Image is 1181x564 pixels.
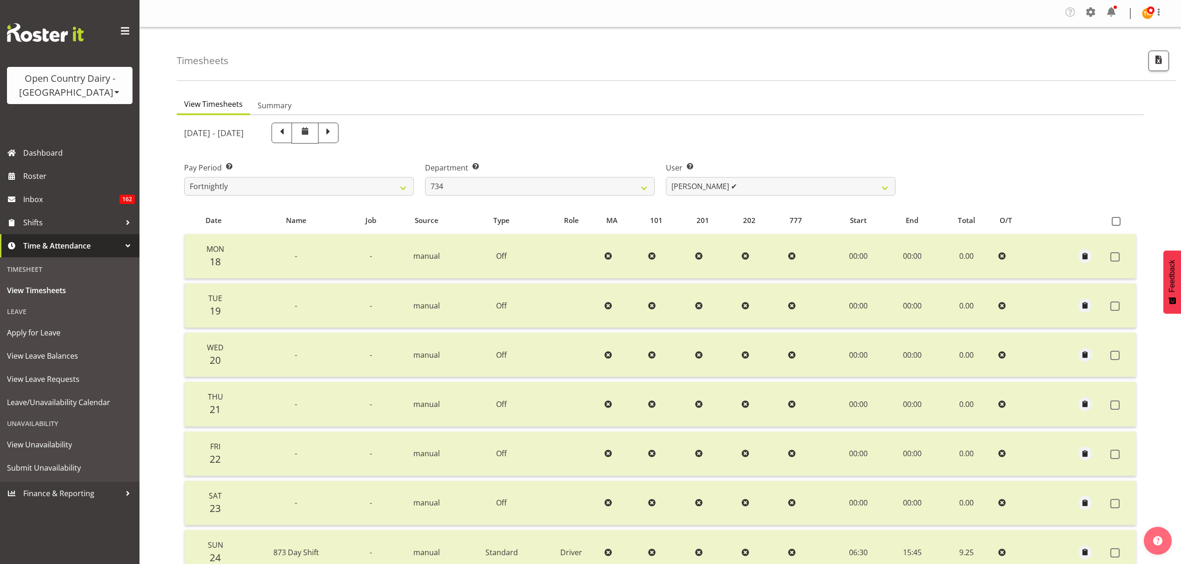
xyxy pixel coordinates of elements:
[295,399,297,409] span: -
[208,293,222,303] span: Tue
[370,448,372,459] span: -
[119,195,135,204] span: 162
[23,486,121,500] span: Finance & Reporting
[370,498,372,508] span: -
[831,382,886,426] td: 00:00
[210,551,221,564] span: 24
[7,349,133,363] span: View Leave Balances
[1148,51,1169,71] button: Export CSV
[425,162,655,173] label: Department
[295,251,297,261] span: -
[831,234,886,279] td: 00:00
[273,547,319,557] span: 873 Day Shift
[461,333,542,377] td: Off
[886,481,939,525] td: 00:00
[295,498,297,508] span: -
[650,215,686,226] div: 101
[886,382,939,426] td: 00:00
[206,244,224,254] span: Mon
[938,382,994,426] td: 0.00
[886,333,939,377] td: 00:00
[2,456,137,479] a: Submit Unavailability
[177,55,228,66] h4: Timesheets
[208,392,223,402] span: Thu
[2,321,137,344] a: Apply for Leave
[370,350,372,360] span: -
[258,100,292,111] span: Summary
[461,382,542,426] td: Off
[370,547,372,557] span: -
[210,255,221,268] span: 18
[467,215,537,226] div: Type
[370,399,372,409] span: -
[413,251,440,261] span: manual
[398,215,456,226] div: Source
[413,301,440,311] span: manual
[209,491,222,501] span: Sat
[413,350,440,360] span: manual
[23,239,121,253] span: Time & Attendance
[886,283,939,328] td: 00:00
[461,481,542,525] td: Off
[1168,260,1176,292] span: Feedback
[697,215,732,226] div: 201
[461,432,542,476] td: Off
[2,367,137,391] a: View Leave Requests
[248,215,344,226] div: Name
[207,342,224,353] span: Wed
[208,540,223,550] span: Sun
[2,344,137,367] a: View Leave Balances
[190,215,237,226] div: Date
[886,234,939,279] td: 00:00
[831,283,886,328] td: 00:00
[355,215,387,226] div: Job
[7,461,133,475] span: Submit Unavailability
[1163,250,1181,314] button: Feedback - Show survey
[295,448,297,459] span: -
[7,283,133,297] span: View Timesheets
[2,433,137,456] a: View Unavailability
[7,326,133,340] span: Apply for Leave
[606,215,639,226] div: MA
[413,498,440,508] span: manual
[461,234,542,279] td: Off
[2,260,137,279] div: Timesheet
[16,72,123,99] div: Open Country Dairy - [GEOGRAPHIC_DATA]
[461,283,542,328] td: Off
[7,23,84,42] img: Rosterit website logo
[210,304,221,317] span: 19
[886,432,939,476] td: 00:00
[413,399,440,409] span: manual
[743,215,779,226] div: 202
[938,283,994,328] td: 0.00
[2,279,137,302] a: View Timesheets
[7,372,133,386] span: View Leave Requests
[210,403,221,416] span: 21
[184,128,244,138] h5: [DATE] - [DATE]
[938,432,994,476] td: 0.00
[210,453,221,466] span: 22
[23,169,135,183] span: Roster
[210,441,220,452] span: Fri
[938,234,994,279] td: 0.00
[1153,536,1162,545] img: help-xxl-2.png
[210,354,221,367] span: 20
[790,215,825,226] div: 777
[23,192,119,206] span: Inbox
[836,215,881,226] div: Start
[938,333,994,377] td: 0.00
[184,162,414,173] label: Pay Period
[295,301,297,311] span: -
[2,302,137,321] div: Leave
[7,438,133,452] span: View Unavailability
[666,162,896,173] label: User
[831,333,886,377] td: 00:00
[891,215,933,226] div: End
[2,414,137,433] div: Unavailability
[295,350,297,360] span: -
[7,395,133,409] span: Leave/Unavailability Calendar
[1142,8,1153,19] img: tim-magness10922.jpg
[547,215,596,226] div: Role
[944,215,989,226] div: Total
[938,481,994,525] td: 0.00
